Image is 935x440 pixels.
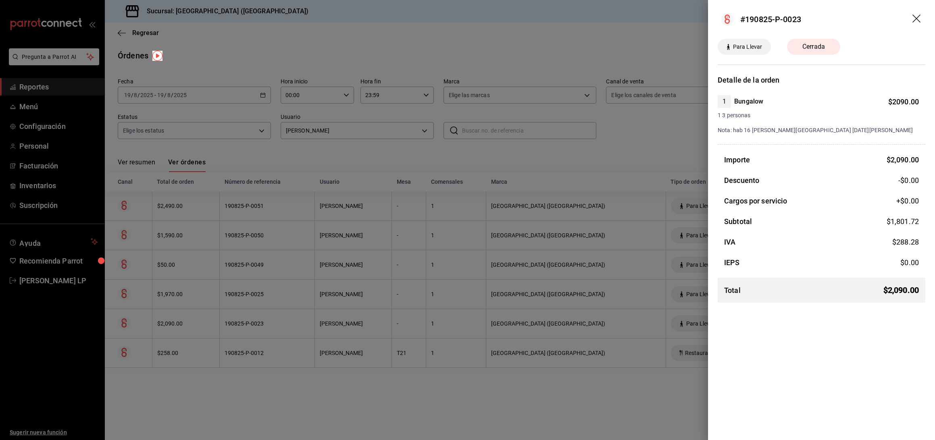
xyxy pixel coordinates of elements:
h3: IVA [724,237,735,247]
span: Cerrada [798,42,830,52]
span: +$ 0.00 [896,195,919,206]
h3: Importe [724,154,750,165]
span: $ 2,090.00 [887,156,919,164]
h4: Bungalow [734,97,763,106]
button: drag [912,15,922,24]
h3: IEPS [724,257,740,268]
h3: Cargos por servicio [724,195,787,206]
span: $ 288.28 [892,238,919,246]
div: #190825-P-0023 [740,13,801,25]
img: Tooltip marker [152,51,162,61]
h3: Detalle de la orden [718,75,925,85]
span: Para Llevar [730,43,765,51]
span: $ 2,090.00 [883,284,919,296]
span: $ 1,801.72 [887,217,919,226]
h3: Descuento [724,175,759,186]
span: Nota: hab 16 [PERSON_NAME][GEOGRAPHIC_DATA] [DATE][PERSON_NAME] [718,127,913,133]
span: -$0.00 [898,175,919,186]
h3: Subtotal [724,216,752,227]
span: 1 3 personas [718,111,919,120]
h3: Total [724,285,741,296]
span: $ 2090.00 [888,98,919,106]
span: 1 [718,97,731,106]
span: $ 0.00 [900,258,919,267]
